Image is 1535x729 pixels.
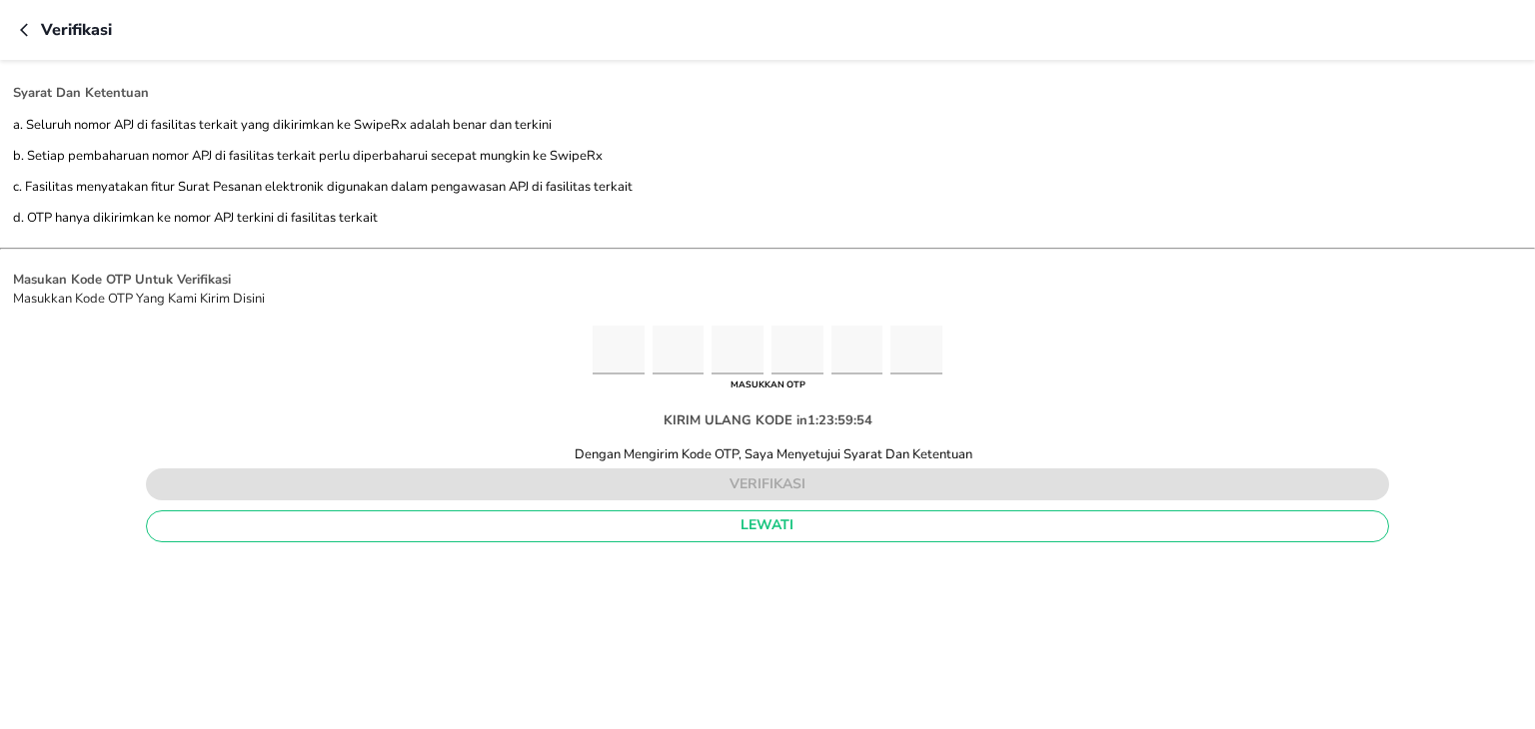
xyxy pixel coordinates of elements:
[593,326,645,374] input: Please enter OTP character 1
[146,510,1389,542] button: lewati
[771,326,823,374] input: Please enter OTP character 4
[726,374,810,396] div: MASUKKAN OTP
[563,445,973,463] div: Dengan Mengirim Kode OTP, Saya Menyetujui Syarat Dan Ketentuan
[648,395,888,445] div: KIRIM ULANG KODE in1:23:59:54
[890,326,942,374] input: Please enter OTP character 6
[831,326,883,374] input: Please enter OTP character 5
[653,326,705,374] input: Please enter OTP character 2
[163,513,1372,538] span: lewati
[712,326,764,374] input: Please enter OTP character 3
[41,18,112,42] p: Verifikasi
